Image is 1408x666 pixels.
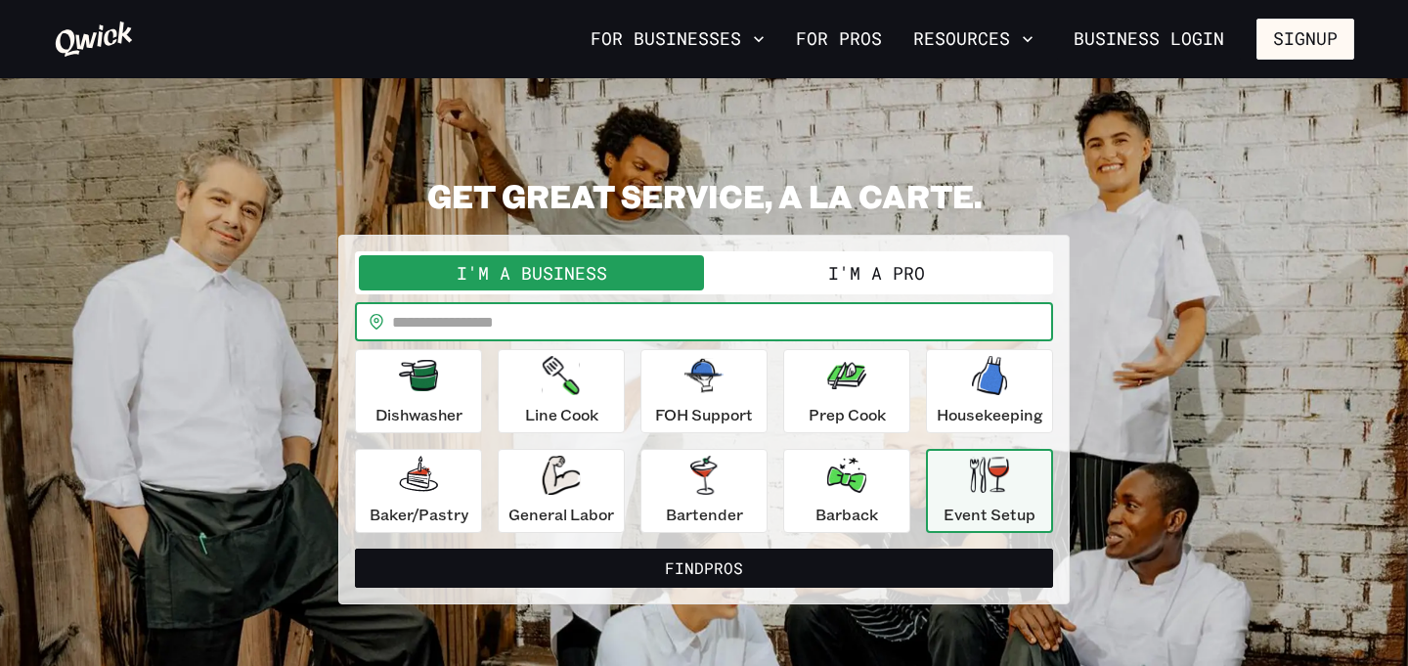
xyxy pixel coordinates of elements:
[788,22,890,56] a: For Pros
[1057,19,1241,60] a: Business Login
[655,403,753,426] p: FOH Support
[666,503,743,526] p: Bartender
[640,449,768,533] button: Bartender
[809,403,886,426] p: Prep Cook
[355,549,1053,588] button: FindPros
[815,503,878,526] p: Barback
[926,349,1053,433] button: Housekeeping
[1256,19,1354,60] button: Signup
[338,176,1070,215] h2: GET GREAT SERVICE, A LA CARTE.
[375,403,462,426] p: Dishwasher
[783,449,910,533] button: Barback
[905,22,1041,56] button: Resources
[355,449,482,533] button: Baker/Pastry
[583,22,772,56] button: For Businesses
[498,349,625,433] button: Line Cook
[355,349,482,433] button: Dishwasher
[783,349,910,433] button: Prep Cook
[704,255,1049,290] button: I'm a Pro
[944,503,1035,526] p: Event Setup
[498,449,625,533] button: General Labor
[525,403,598,426] p: Line Cook
[370,503,468,526] p: Baker/Pastry
[508,503,614,526] p: General Labor
[937,403,1043,426] p: Housekeeping
[926,449,1053,533] button: Event Setup
[640,349,768,433] button: FOH Support
[359,255,704,290] button: I'm a Business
